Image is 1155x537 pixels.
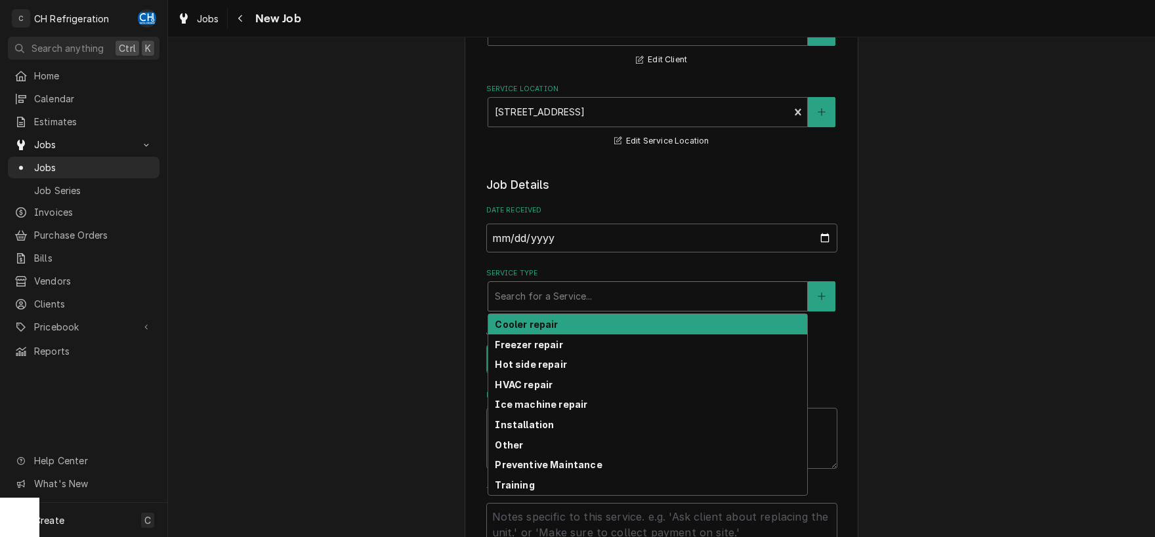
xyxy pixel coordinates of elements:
[34,205,153,219] span: Invoices
[230,8,251,29] button: Navigate back
[8,134,159,155] a: Go to Jobs
[34,12,110,26] div: CH Refrigeration
[8,157,159,178] a: Jobs
[486,268,837,311] div: Service Type
[486,390,837,401] label: Reason For Call
[34,251,153,265] span: Bills
[495,459,602,470] strong: Preventive Maintance
[251,10,301,28] span: New Job
[808,97,835,127] button: Create New Location
[495,319,558,330] strong: Cooler repair
[8,37,159,60] button: Search anythingCtrlK
[486,327,837,338] label: Job Type
[138,9,156,28] div: CH
[634,52,689,68] button: Edit Client
[486,224,837,252] input: yyyy-mm-dd
[808,281,835,311] button: Create New Service
[34,274,153,288] span: Vendors
[486,84,837,149] div: Service Location
[486,176,837,193] legend: Job Details
[486,84,837,94] label: Service Location
[486,390,837,469] div: Reason For Call
[8,247,159,269] a: Bills
[34,320,133,334] span: Pricebook
[8,293,159,315] a: Clients
[34,344,153,358] span: Reports
[495,479,534,490] strong: Training
[144,513,151,527] span: C
[8,88,159,109] a: Calendar
[34,115,153,129] span: Estimates
[138,9,156,28] div: Chris Hiraga's Avatar
[34,184,153,197] span: Job Series
[172,8,224,30] a: Jobs
[34,454,152,467] span: Help Center
[12,9,30,28] div: C
[31,41,104,55] span: Search anything
[145,41,151,55] span: K
[486,205,837,216] label: Date Received
[486,327,837,374] div: Job Type
[486,268,837,279] label: Service Type
[34,297,153,311] span: Clients
[34,69,153,83] span: Home
[818,292,826,301] svg: Create New Service
[8,340,159,362] a: Reports
[495,399,587,410] strong: Ice machine repair
[8,65,159,87] a: Home
[495,339,562,350] strong: Freezer repair
[612,133,711,149] button: Edit Service Location
[8,111,159,132] a: Estimates
[495,419,554,430] strong: Installation
[8,270,159,292] a: Vendors
[34,161,153,174] span: Jobs
[495,379,553,390] strong: HVAC repair
[34,477,152,490] span: What's New
[34,515,64,526] span: Create
[8,316,159,338] a: Go to Pricebook
[495,439,523,450] strong: Other
[34,92,153,106] span: Calendar
[495,359,566,370] strong: Hot side repair
[486,205,837,252] div: Date Received
[8,224,159,246] a: Purchase Orders
[8,473,159,494] a: Go to What's New
[34,228,153,242] span: Purchase Orders
[486,485,837,496] label: Technician Instructions
[8,180,159,201] a: Job Series
[119,41,136,55] span: Ctrl
[8,450,159,471] a: Go to Help Center
[34,138,133,151] span: Jobs
[197,12,219,26] span: Jobs
[818,108,826,117] svg: Create New Location
[8,201,159,223] a: Invoices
